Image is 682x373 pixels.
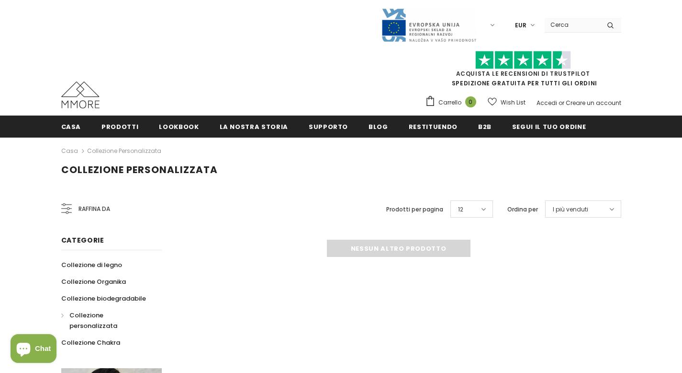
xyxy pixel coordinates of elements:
[478,122,492,131] span: B2B
[501,98,525,107] span: Wish List
[61,273,126,290] a: Collezione Organika
[159,116,199,137] a: Lookbook
[87,147,161,155] a: Collezione personalizzata
[456,70,590,78] a: Acquista le recensioni di TrustPilot
[381,8,477,43] img: Javni Razpis
[61,82,100,108] img: Casi MMORE
[425,95,481,110] a: Carrello 0
[101,122,138,131] span: Prodotti
[61,235,104,245] span: Categorie
[465,96,476,107] span: 0
[553,205,588,214] span: I più venduti
[512,116,586,137] a: Segui il tuo ordine
[78,204,110,214] span: Raffina da
[309,116,348,137] a: supporto
[409,116,458,137] a: Restituendo
[515,21,526,30] span: EUR
[61,145,78,157] a: Casa
[159,122,199,131] span: Lookbook
[61,290,146,307] a: Collezione biodegradabile
[488,94,525,111] a: Wish List
[69,311,117,330] span: Collezione personalizzata
[409,122,458,131] span: Restituendo
[512,122,586,131] span: Segui il tuo ordine
[559,99,564,107] span: or
[61,307,151,334] a: Collezione personalizzata
[537,99,557,107] a: Accedi
[61,294,146,303] span: Collezione biodegradabile
[425,55,621,87] span: SPEDIZIONE GRATUITA PER TUTTI GLI ORDINI
[381,21,477,29] a: Javni Razpis
[309,122,348,131] span: supporto
[61,163,218,176] span: Collezione personalizzata
[369,122,388,131] span: Blog
[61,260,122,269] span: Collezione di legno
[61,338,120,347] span: Collezione Chakra
[101,116,138,137] a: Prodotti
[220,116,288,137] a: La nostra storia
[478,116,492,137] a: B2B
[386,205,443,214] label: Prodotti per pagina
[369,116,388,137] a: Blog
[61,256,122,273] a: Collezione di legno
[438,98,461,107] span: Carrello
[507,205,538,214] label: Ordina per
[61,122,81,131] span: Casa
[566,99,621,107] a: Creare un account
[475,51,571,70] img: Fidati di Pilot Stars
[61,334,120,351] a: Collezione Chakra
[220,122,288,131] span: La nostra storia
[8,334,59,365] inbox-online-store-chat: Shopify online store chat
[545,18,600,32] input: Search Site
[458,205,463,214] span: 12
[61,116,81,137] a: Casa
[61,277,126,286] span: Collezione Organika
